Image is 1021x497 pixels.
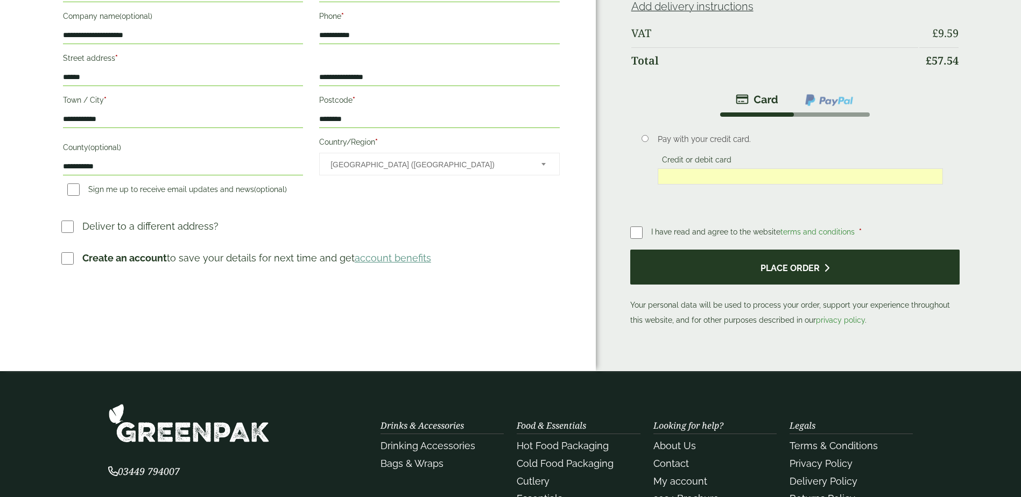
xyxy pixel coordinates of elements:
[780,228,855,236] a: terms and conditions
[653,440,696,451] a: About Us
[790,475,857,487] a: Delivery Policy
[630,250,960,328] p: Your personal data will be used to process your order, support your experience throughout this we...
[254,185,287,194] span: (optional)
[630,250,960,285] button: Place order
[319,134,559,153] label: Country/Region
[63,140,303,158] label: County
[355,252,431,264] a: account benefits
[804,93,854,107] img: ppcp-gateway.png
[375,138,378,146] abbr: required
[108,467,180,477] a: 03449 794007
[658,155,736,167] label: Credit or debit card
[790,440,878,451] a: Terms & Conditions
[932,26,938,40] span: £
[736,93,778,106] img: stripe.png
[381,440,475,451] a: Drinking Accessories
[653,458,689,469] a: Contact
[63,9,303,27] label: Company name
[63,51,303,69] label: Street address
[108,403,270,443] img: GreenPak Supplies
[353,96,355,104] abbr: required
[926,53,932,68] span: £
[119,12,152,20] span: (optional)
[82,252,167,264] strong: Create an account
[319,9,559,27] label: Phone
[82,251,431,265] p: to save your details for next time and get
[330,153,526,176] span: United Kingdom (UK)
[631,47,919,74] th: Total
[381,458,443,469] a: Bags & Wraps
[631,20,919,46] th: VAT
[517,458,614,469] a: Cold Food Packaging
[319,153,559,175] span: Country/Region
[859,228,862,236] abbr: required
[790,458,853,469] a: Privacy Policy
[88,143,121,152] span: (optional)
[341,12,344,20] abbr: required
[104,96,107,104] abbr: required
[926,53,959,68] bdi: 57.54
[932,26,959,40] bdi: 9.59
[82,219,219,233] p: Deliver to a different address?
[319,93,559,111] label: Postcode
[108,465,180,478] span: 03449 794007
[651,228,857,236] span: I have read and agree to the website
[653,475,707,487] a: My account
[67,183,80,196] input: Sign me up to receive email updates and news(optional)
[816,316,865,324] a: privacy policy
[517,475,550,487] a: Cutlery
[63,93,303,111] label: Town / City
[115,54,118,62] abbr: required
[658,133,943,145] p: Pay with your credit card.
[517,440,609,451] a: Hot Food Packaging
[63,185,291,197] label: Sign me up to receive email updates and news
[661,172,940,181] iframe: Secure card payment input frame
